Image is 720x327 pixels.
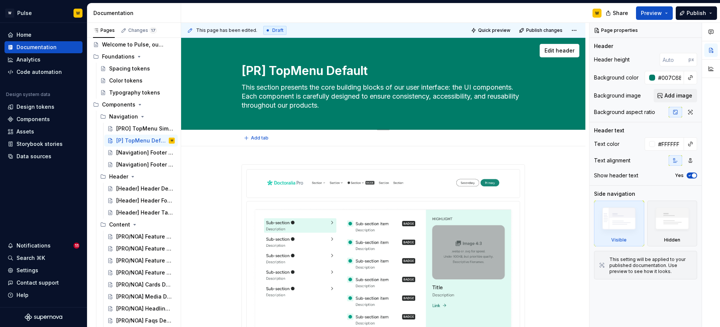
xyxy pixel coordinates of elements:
[116,185,173,192] div: [Header] Header Default 001
[128,27,157,33] div: Changes
[16,103,54,111] div: Design tokens
[116,293,173,300] div: [PRO/NOA] Media Default 015
[16,291,28,299] div: Help
[4,277,82,289] button: Contact support
[613,9,628,17] span: Share
[4,41,82,53] a: Documentation
[272,27,283,33] span: Draft
[655,71,684,84] input: Auto
[594,201,644,246] div: Visible
[594,56,630,63] div: Header height
[594,127,624,134] div: Header text
[4,54,82,66] a: Analytics
[109,77,142,84] div: Color tokens
[104,243,178,255] a: [PRO/NOA] Feature Tabs 005
[116,281,173,288] div: [PRO/NOA] Cards Default 014
[4,150,82,162] a: Data sources
[116,269,173,276] div: [PRO/NOA] Feature Social Proof 007
[109,173,128,180] div: Header
[90,39,178,51] a: Welcome to Pulse, our Design System
[109,89,160,96] div: Typography tokens
[602,6,633,20] button: Share
[104,183,178,195] a: [Header] Header Default 001
[25,313,62,321] svg: Supernova Logo
[116,317,173,324] div: [PRO/NOA] Faqs Default 017
[76,10,80,16] div: W
[595,10,599,16] div: W
[102,53,135,60] div: Foundations
[17,9,32,17] div: Pulse
[660,53,688,66] input: Auto
[104,147,178,159] a: [Navigation] Footer Simple
[647,201,697,246] div: Hidden
[4,66,82,78] a: Code automation
[16,56,40,63] div: Analytics
[240,81,523,111] textarea: This section presents the core building blocks of our user interface: the UI components. Each com...
[675,172,684,178] label: Yes
[104,123,178,135] a: [PRO] TopMenu Simple
[93,9,178,17] div: Documentation
[594,157,630,164] div: Text alignment
[97,111,178,123] div: Navigation
[16,68,62,76] div: Code automation
[4,252,82,264] button: Search ⌘K
[16,153,51,160] div: Data sources
[16,267,38,274] div: Settings
[109,65,150,72] div: Spacing tokens
[104,315,178,327] a: [PRO/NOA] Faqs Default 017
[594,42,613,50] div: Header
[16,43,57,51] div: Documentation
[16,140,63,148] div: Storybook stories
[104,231,178,243] a: [PRO/NOA] Feature Default 004
[104,267,178,279] a: [PRO/NOA] Feature Social Proof 007
[469,25,514,36] button: Quick preview
[104,207,178,219] a: [Header] Header Tabs 003
[90,99,178,111] div: Components
[4,289,82,301] button: Help
[16,279,59,286] div: Contact support
[4,126,82,138] a: Assets
[676,6,717,20] button: Publish
[540,44,579,57] button: Edit header
[687,9,706,17] span: Publish
[1,5,85,21] button: WPulseW
[478,27,510,33] span: Quick preview
[594,172,638,179] div: Show header text
[594,140,619,148] div: Text color
[5,9,14,18] div: W
[4,240,82,252] button: Notifications11
[196,27,257,33] span: This page has been edited.
[116,209,173,216] div: [Header] Header Tabs 003
[116,161,173,168] div: [Navigation] Footer Default
[636,6,673,20] button: Preview
[116,197,173,204] div: [Header] Header Form 002
[116,233,173,240] div: [PRO/NOA] Feature Default 004
[4,101,82,113] a: Design tokens
[104,195,178,207] a: [Header] Header Form 002
[240,62,523,80] textarea: [PR] TopMenu Default
[104,159,178,171] a: [Navigation] Footer Default
[104,303,178,315] a: [PRO/NOA] Headline Default 016
[16,254,45,262] div: Search ⌘K
[4,113,82,125] a: Components
[109,221,130,228] div: Content
[241,133,272,143] button: Add tab
[6,91,50,97] div: Design system data
[609,256,692,274] div: This setting will be applied to your published documentation. Use preview to see how it looks.
[655,137,684,151] input: Auto
[4,29,82,41] a: Home
[93,27,115,33] div: Pages
[116,305,173,312] div: [PRO/NOA] Headline Default 016
[688,57,694,63] p: px
[517,25,566,36] button: Publish changes
[97,171,178,183] div: Header
[654,89,697,102] button: Add image
[594,92,641,99] div: Background image
[104,279,178,291] a: [PRO/NOA] Cards Default 014
[664,237,680,243] div: Hidden
[150,27,157,33] span: 17
[611,237,627,243] div: Visible
[594,74,639,81] div: Background color
[16,128,34,135] div: Assets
